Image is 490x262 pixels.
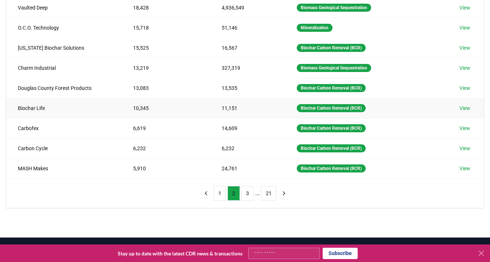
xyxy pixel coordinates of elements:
td: 6,232 [121,138,210,158]
button: 1 [214,186,226,201]
li: ... [255,189,260,198]
td: O.C.O. Technology [6,18,121,38]
td: 15,525 [121,38,210,58]
td: 51,146 [210,18,285,38]
td: 6,232 [210,138,285,158]
td: 14,609 [210,118,285,138]
td: 24,761 [210,158,285,178]
div: Biomass Geological Sequestration [297,64,371,72]
div: Biochar Carbon Removal (BCR) [297,164,366,172]
div: Biochar Carbon Removal (BCR) [297,104,366,112]
td: 6,619 [121,118,210,138]
a: View [459,84,470,92]
td: 5,910 [121,158,210,178]
button: 2 [227,186,240,201]
a: View [459,64,470,72]
a: View [459,4,470,11]
button: next page [278,186,290,201]
td: 327,319 [210,58,285,78]
td: [US_STATE] Biochar Solutions [6,38,121,58]
td: 13,535 [210,78,285,98]
td: Carbofex [6,118,121,138]
button: 21 [261,186,276,201]
button: 3 [241,186,254,201]
div: Biochar Carbon Removal (BCR) [297,84,366,92]
div: Biomass Geological Sequestration [297,4,371,12]
a: View [459,165,470,172]
div: Biochar Carbon Removal (BCR) [297,144,366,152]
a: View [459,145,470,152]
td: Biochar Life [6,98,121,118]
td: 16,567 [210,38,285,58]
div: Biochar Carbon Removal (BCR) [297,44,366,52]
button: previous page [200,186,212,201]
td: 13,083 [121,78,210,98]
td: Douglas County Forest Products [6,78,121,98]
td: 10,345 [121,98,210,118]
td: Charm Industrial [6,58,121,78]
td: 13,219 [121,58,210,78]
a: View [459,24,470,31]
td: Carbon Cycle [6,138,121,158]
td: 15,718 [121,18,210,38]
div: Mineralization [297,24,332,32]
td: 11,151 [210,98,285,118]
td: MASH Makes [6,158,121,178]
div: Biochar Carbon Removal (BCR) [297,124,366,132]
a: View [459,125,470,132]
a: View [459,44,470,52]
a: View [459,105,470,112]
